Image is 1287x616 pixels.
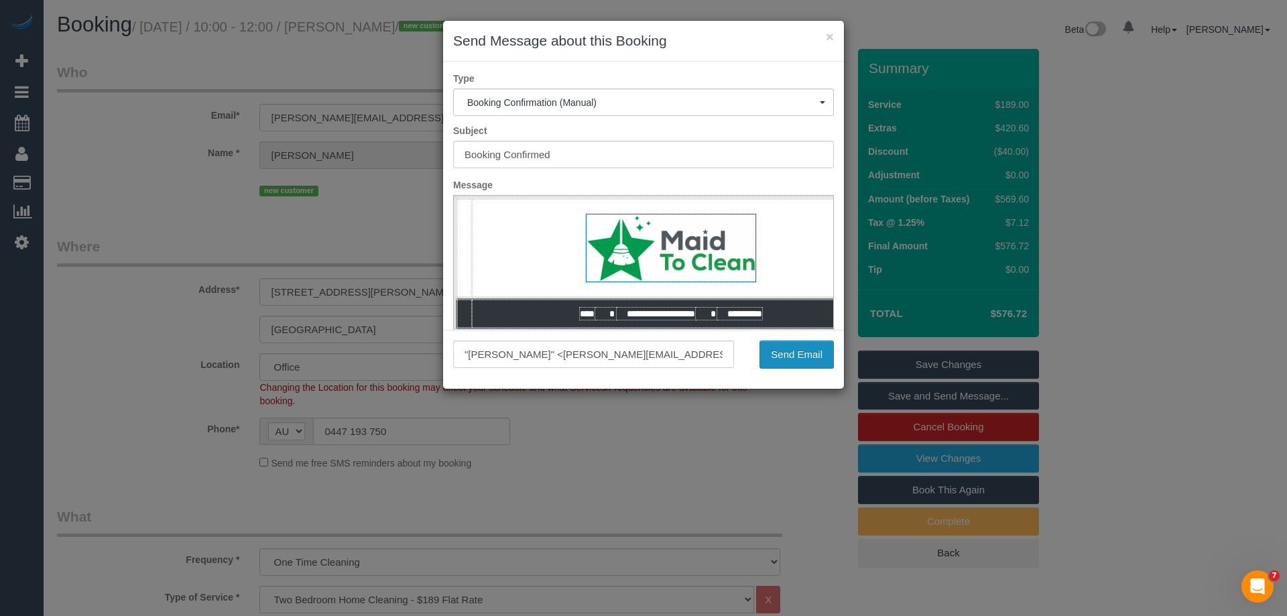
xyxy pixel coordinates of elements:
input: Subject [453,141,834,168]
h3: Send Message about this Booking [453,31,834,51]
label: Type [443,72,844,85]
span: Booking Confirmation (Manual) [467,97,820,108]
button: × [826,29,834,44]
label: Message [443,178,844,192]
iframe: Intercom live chat [1241,570,1274,603]
button: Send Email [759,341,834,369]
span: 7 [1269,570,1280,581]
label: Subject [443,124,844,137]
button: Booking Confirmation (Manual) [453,88,834,116]
iframe: Rich Text Editor, editor1 [454,196,833,405]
